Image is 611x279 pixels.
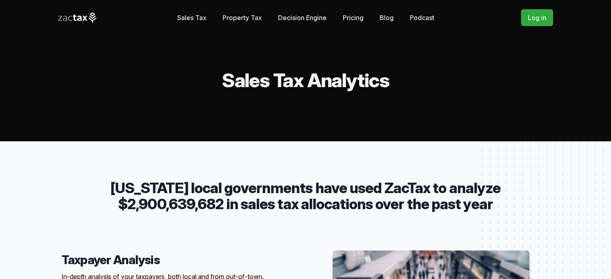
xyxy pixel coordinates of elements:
h4: Taxpayer Analysis [61,253,299,267]
a: Sales Tax [177,10,206,26]
a: Podcast [410,10,434,26]
p: [US_STATE] local governments have used ZacTax to analyze $2,900,639,682 in sales tax allocations ... [87,180,524,212]
h2: Sales Tax Analytics [58,71,553,90]
a: Property Tax [223,10,262,26]
a: Decision Engine [278,10,327,26]
a: Pricing [343,10,364,26]
a: Blog [380,10,394,26]
a: Log in [521,9,553,26]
